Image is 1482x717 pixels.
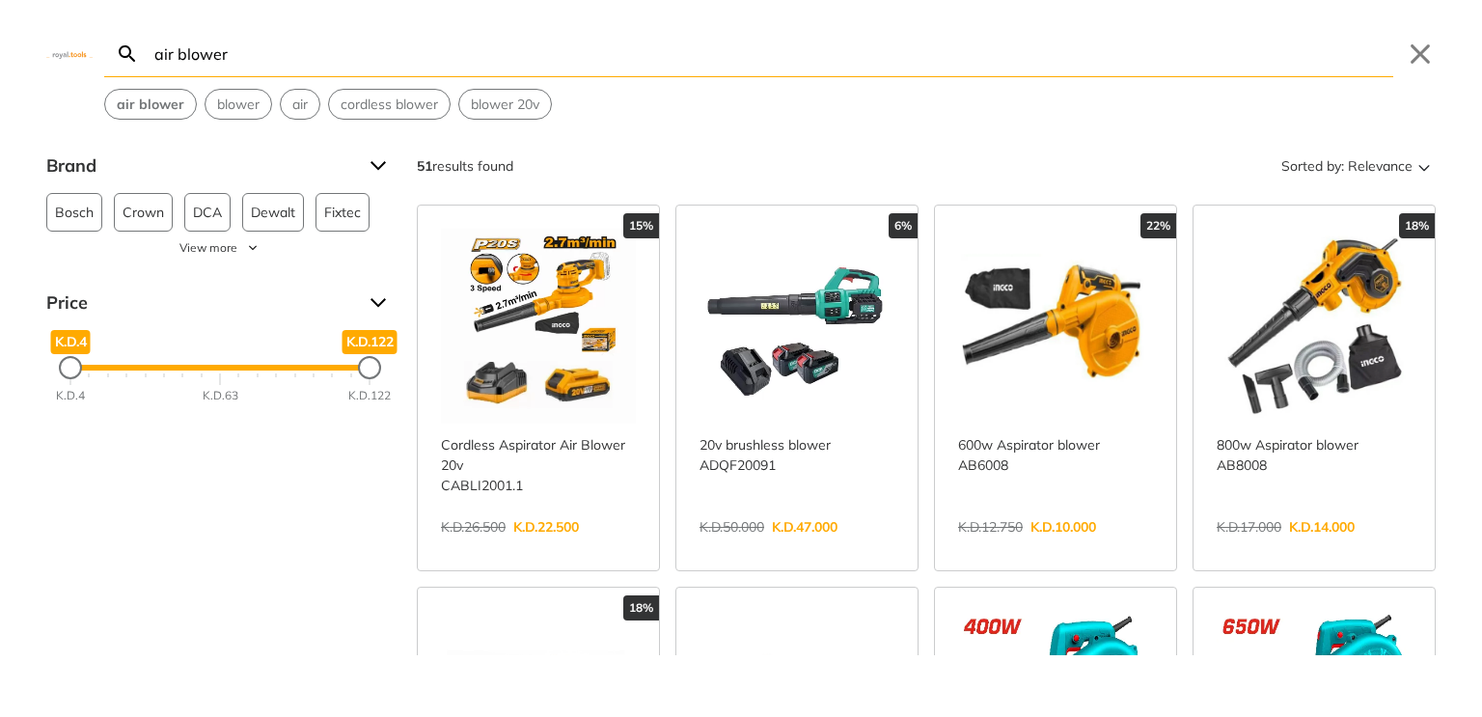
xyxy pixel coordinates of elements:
button: Select suggestion: air [281,90,319,119]
span: blower [217,95,260,115]
span: cordless blower [341,95,438,115]
img: Close [46,49,93,58]
strong: air blower [117,96,184,113]
span: Dewalt [251,194,295,231]
span: Fixtec [324,194,361,231]
div: K.D.4 [56,387,85,404]
button: Dewalt [242,193,304,232]
button: Bosch [46,193,102,232]
button: Crown [114,193,173,232]
span: Bosch [55,194,94,231]
div: 18% [1399,213,1435,238]
span: Price [46,288,355,318]
div: Suggestion: air [280,89,320,120]
div: 6% [889,213,918,238]
div: K.D.63 [203,387,238,404]
span: Crown [123,194,164,231]
span: blower 20v [471,95,539,115]
button: Select suggestion: blower 20v [459,90,551,119]
button: Select suggestion: air blower [105,90,196,119]
svg: Search [116,42,139,66]
button: Select suggestion: blower [206,90,271,119]
button: Sorted by:Relevance Sort [1277,151,1436,181]
input: Search… [151,31,1393,76]
span: View more [179,239,237,257]
div: 15% [623,213,659,238]
div: Suggestion: blower 20v [458,89,552,120]
strong: 51 [417,157,432,175]
div: Suggestion: blower [205,89,272,120]
button: Fixtec [316,193,370,232]
span: air [292,95,308,115]
span: Brand [46,151,355,181]
svg: Sort [1413,154,1436,178]
div: K.D.122 [348,387,391,404]
div: Suggestion: air blower [104,89,197,120]
div: Suggestion: cordless blower [328,89,451,120]
div: 22% [1140,213,1176,238]
button: Select suggestion: cordless blower [329,90,450,119]
button: View more [46,239,394,257]
button: Close [1405,39,1436,69]
div: Minimum Price [59,356,82,379]
button: DCA [184,193,231,232]
div: Maximum Price [358,356,381,379]
span: DCA [193,194,222,231]
div: 18% [623,595,659,620]
div: results found [417,151,513,181]
span: Relevance [1348,151,1413,181]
